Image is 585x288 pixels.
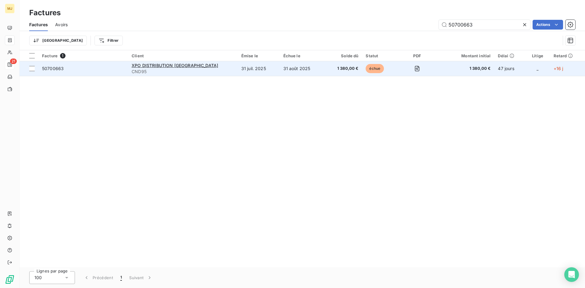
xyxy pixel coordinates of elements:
[55,22,68,28] span: Avoirs
[440,66,491,72] span: 1 380,00 €
[120,275,122,281] span: 1
[117,271,126,284] button: 1
[328,66,359,72] span: 1 380,00 €
[60,53,66,59] span: 1
[280,61,325,76] td: 31 août 2025
[498,53,522,58] div: Délai
[132,53,234,58] div: Client
[132,69,234,75] span: CND95
[5,275,15,284] img: Logo LeanPay
[238,61,280,76] td: 31 juil. 2025
[537,66,538,71] span: _
[440,53,491,58] div: Montant initial
[554,66,563,71] span: +16 j
[401,53,433,58] div: PDF
[34,275,42,281] span: 100
[132,63,218,68] span: XPO DISTRIBUTION [GEOGRAPHIC_DATA]
[529,53,546,58] div: Litige
[366,53,394,58] div: Statut
[29,22,48,28] span: Factures
[439,20,530,30] input: Rechercher
[328,53,359,58] div: Solde dû
[283,53,321,58] div: Échue le
[126,271,156,284] button: Suivant
[42,53,58,58] span: Facture
[564,267,579,282] div: Open Intercom Messenger
[533,20,563,30] button: Actions
[554,53,581,58] div: Retard
[366,64,384,73] span: échue
[494,61,525,76] td: 47 jours
[241,53,276,58] div: Émise le
[29,36,87,45] button: [GEOGRAPHIC_DATA]
[10,59,17,64] span: 21
[94,36,122,45] button: Filtrer
[42,66,64,71] span: 50700663
[29,7,61,18] h3: Factures
[80,271,117,284] button: Précédent
[5,4,15,13] div: MJ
